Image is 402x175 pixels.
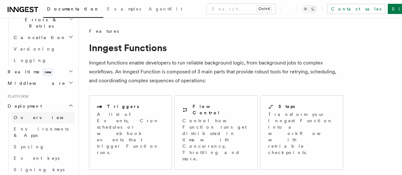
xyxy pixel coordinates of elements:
span: Logging [14,58,47,63]
span: Middleware [5,80,65,86]
span: Overview [14,115,79,120]
a: Logging [11,55,75,66]
h2: Flow Control [193,103,249,116]
a: AgentKit [145,2,186,17]
h2: Steps [278,103,295,110]
span: Platform [5,94,29,99]
h1: Inngest Functions [89,42,343,53]
kbd: Ctrl+K [257,6,271,12]
a: Syncing [11,141,75,152]
a: Overview [11,112,75,123]
button: Search...Ctrl+K [207,4,275,14]
button: Toggle dark mode [302,5,317,13]
p: Transform your Inngest Function into a workflow with retriable checkpoints. [268,111,336,156]
span: Cancellation [11,34,66,41]
a: Contact sales [327,4,385,14]
button: Deployment [5,100,75,112]
span: Documentation [47,6,99,11]
span: Versioning [14,46,56,51]
a: Flow ControlControl how Function runs get distributed in time with Concurrency, Throttling and more. [174,95,257,170]
button: Errors & Retries [11,14,75,32]
p: Inngest functions enable developers to run reliable background logic, from background jobs to com... [89,58,343,85]
span: Examples [107,6,141,11]
a: TriggersA list of Events, Cron schedules or webhook events that trigger Function runs. [89,95,172,170]
button: Middleware [5,77,75,89]
span: Deployment [5,103,42,109]
p: Control how Function runs get distributed in time with Concurrency, Throttling and more. [182,118,249,162]
span: Event keys [14,156,59,161]
p: A list of Events, Cron schedules or webhook events that trigger Function runs. [97,111,164,156]
a: Examples [103,2,145,17]
button: Cancellation [11,32,75,43]
span: Features [89,28,119,34]
span: Environments & Apps [14,126,69,138]
a: Documentation [43,2,103,18]
span: AgentKit [149,6,182,11]
a: Environments & Apps [11,123,75,141]
span: Syncing [14,144,44,149]
span: Realtime [5,69,53,75]
a: StepsTransform your Inngest Function into a workflow with retriable checkpoints. [260,95,343,170]
a: Event keys [11,152,75,164]
a: Versioning [11,43,75,55]
span: Signing keys [14,167,65,172]
span: Errors & Retries [11,17,69,29]
span: new [43,69,53,76]
h2: Triggers [107,103,139,110]
button: Realtimenew [5,66,75,77]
